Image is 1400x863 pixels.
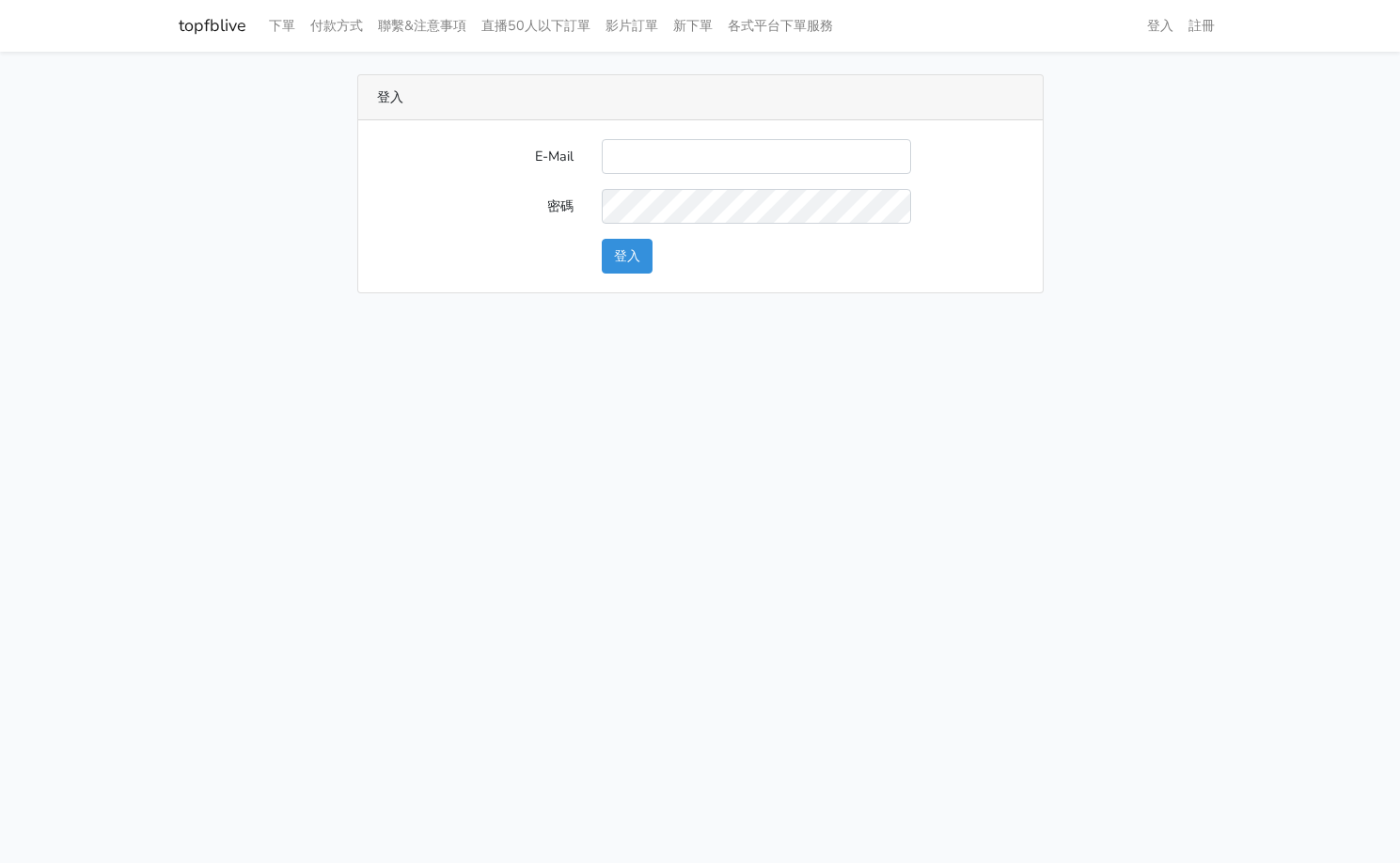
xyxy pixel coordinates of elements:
button: 登入 [602,239,653,274]
a: 登入 [1140,8,1181,44]
a: 付款方式 [303,8,370,44]
a: 下單 [261,8,303,44]
a: 新下單 [666,8,720,44]
label: 密碼 [363,189,588,224]
a: topfblive [179,8,246,44]
a: 直播50人以下訂單 [474,8,598,44]
label: E-Mail [363,139,588,174]
a: 聯繫&注意事項 [370,8,474,44]
a: 各式平台下單服務 [720,8,841,44]
div: 登入 [358,75,1043,120]
a: 註冊 [1181,8,1222,44]
a: 影片訂單 [598,8,666,44]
